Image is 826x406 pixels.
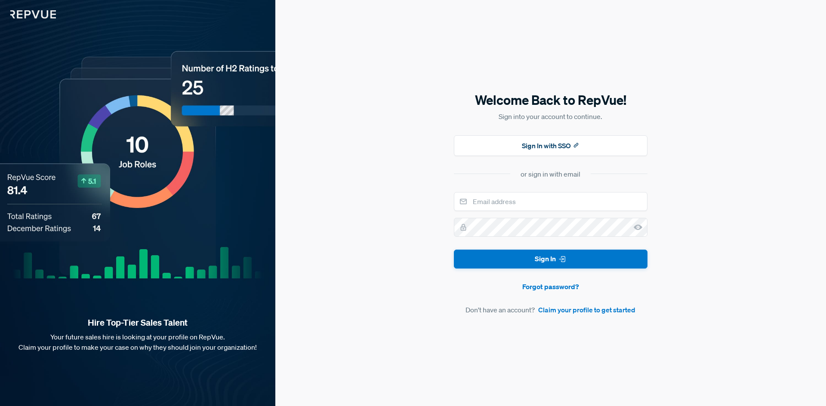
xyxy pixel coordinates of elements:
[454,250,647,269] button: Sign In
[454,305,647,315] article: Don't have an account?
[454,91,647,109] h5: Welcome Back to RepVue!
[521,169,580,179] div: or sign in with email
[454,111,647,122] p: Sign into your account to continue.
[14,317,262,328] strong: Hire Top-Tier Sales Talent
[454,281,647,292] a: Forgot password?
[538,305,635,315] a: Claim your profile to get started
[14,332,262,352] p: Your future sales hire is looking at your profile on RepVue. Claim your profile to make your case...
[454,192,647,211] input: Email address
[454,135,647,156] button: Sign In with SSO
